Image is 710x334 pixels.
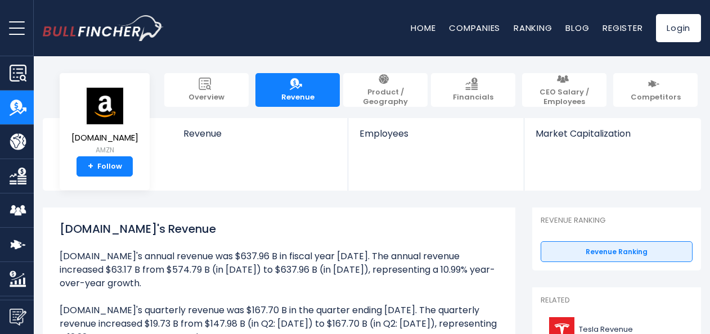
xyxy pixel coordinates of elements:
[188,93,224,102] span: Overview
[71,133,138,143] span: [DOMAIN_NAME]
[60,250,498,290] li: [DOMAIN_NAME]'s annual revenue was $637.96 B in fiscal year [DATE]. The annual revenue increased ...
[255,73,340,107] a: Revenue
[541,216,693,225] p: Revenue Ranking
[172,118,348,158] a: Revenue
[631,93,681,102] span: Competitors
[60,220,498,237] h1: [DOMAIN_NAME]'s Revenue
[348,118,523,158] a: Employees
[656,14,701,42] a: Login
[281,93,314,102] span: Revenue
[43,15,164,41] a: Go to homepage
[536,128,689,139] span: Market Capitalization
[43,15,164,41] img: bullfincher logo
[524,118,700,158] a: Market Capitalization
[411,22,435,34] a: Home
[541,241,693,263] a: Revenue Ranking
[349,88,422,107] span: Product / Geography
[88,161,93,171] strong: +
[449,22,500,34] a: Companies
[360,128,512,139] span: Employees
[541,296,693,305] p: Related
[71,145,138,155] small: AMZN
[522,73,606,107] a: CEO Salary / Employees
[77,156,133,177] a: +Follow
[565,22,589,34] a: Blog
[183,128,337,139] span: Revenue
[603,22,642,34] a: Register
[164,73,249,107] a: Overview
[613,73,698,107] a: Competitors
[343,73,428,107] a: Product / Geography
[528,88,601,107] span: CEO Salary / Employees
[453,93,493,102] span: Financials
[71,87,139,157] a: [DOMAIN_NAME] AMZN
[514,22,552,34] a: Ranking
[431,73,515,107] a: Financials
